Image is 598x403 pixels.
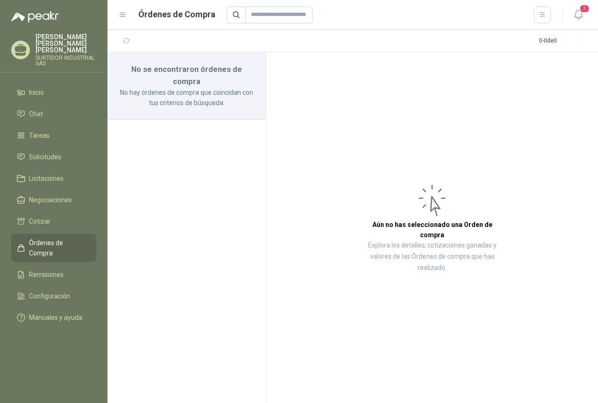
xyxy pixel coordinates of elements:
a: Configuración [11,287,96,305]
span: Tareas [29,130,50,141]
a: Licitaciones [11,170,96,187]
a: Cotizar [11,212,96,230]
h1: Órdenes de Compra [138,8,215,21]
p: No hay órdenes de compra que coincidan con tus criterios de búsqueda. [119,87,255,108]
a: Solicitudes [11,148,96,166]
span: Chat [29,109,43,119]
span: 3 [579,4,590,13]
a: Negociaciones [11,191,96,209]
span: Órdenes de Compra [29,238,87,258]
a: Órdenes de Compra [11,234,96,262]
a: Remisiones [11,266,96,283]
span: Inicio [29,87,44,98]
p: [PERSON_NAME] [PERSON_NAME] [PERSON_NAME] [36,34,96,53]
span: Remisiones [29,269,64,280]
a: Tareas [11,127,96,144]
a: Manuales y ayuda [11,309,96,326]
span: Manuales y ayuda [29,312,82,323]
h3: No se encontraron órdenes de compra [119,64,255,87]
h3: Aún no has seleccionado una Orden de compra [360,219,505,240]
div: 0 - 0 de 0 [539,34,587,49]
img: Logo peakr [11,11,59,22]
span: Cotizar [29,216,50,226]
a: Chat [11,105,96,123]
a: Inicio [11,84,96,101]
span: Solicitudes [29,152,61,162]
p: SURTIDOR INDUSTRIAL SAS [36,55,96,66]
button: 3 [570,7,587,23]
p: Explora los detalles, cotizaciones ganadas y valores de las Órdenes de compra que has realizado. [360,240,505,274]
span: Negociaciones [29,195,72,205]
span: Configuración [29,291,70,301]
span: Licitaciones [29,173,64,184]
